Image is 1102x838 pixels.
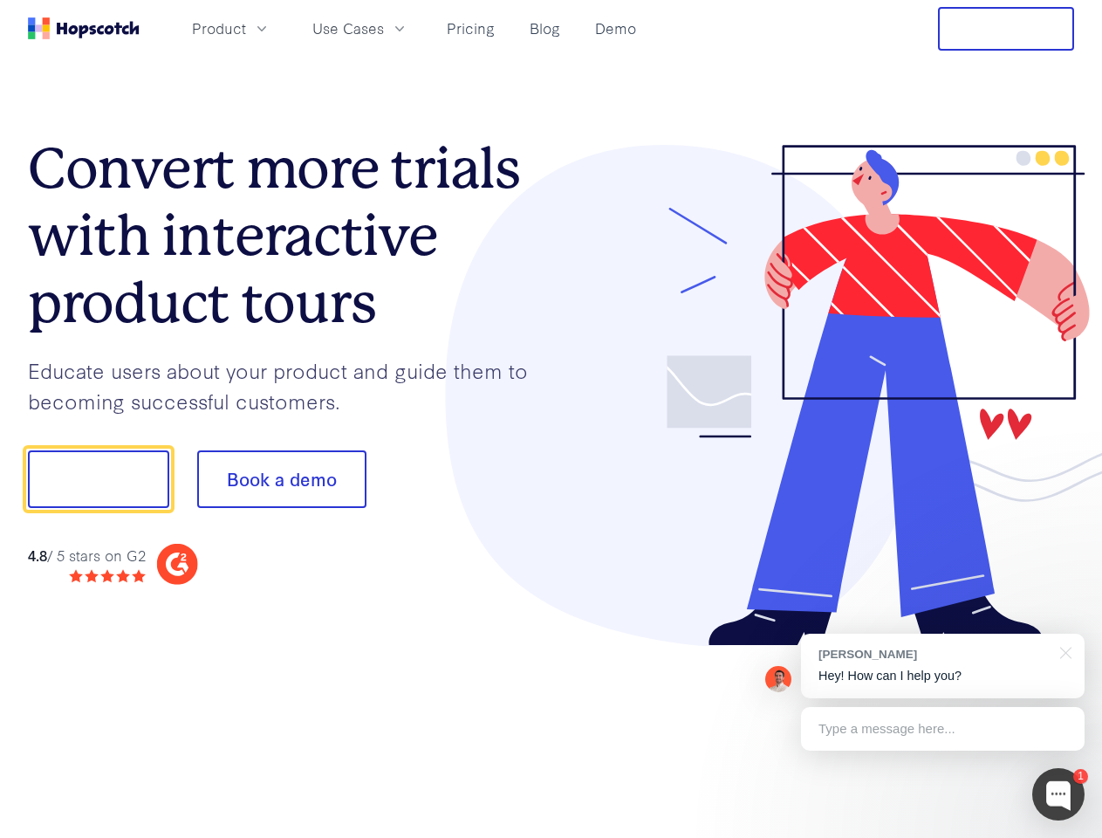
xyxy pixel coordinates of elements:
img: Mark Spera [765,666,791,692]
button: Product [181,14,281,43]
a: Blog [523,14,567,43]
button: Book a demo [197,450,366,508]
div: [PERSON_NAME] [818,646,1050,663]
a: Pricing [440,14,502,43]
h1: Convert more trials with interactive product tours [28,135,551,336]
div: 1 [1073,769,1088,784]
button: Free Trial [938,7,1074,51]
a: Home [28,17,140,39]
span: Use Cases [312,17,384,39]
p: Hey! How can I help you? [818,667,1067,685]
button: Show me! [28,450,169,508]
button: Use Cases [302,14,419,43]
strong: 4.8 [28,545,47,565]
div: / 5 stars on G2 [28,545,146,567]
div: Type a message here... [801,707,1085,751]
span: Product [192,17,246,39]
a: Demo [588,14,643,43]
p: Educate users about your product and guide them to becoming successful customers. [28,355,551,416]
